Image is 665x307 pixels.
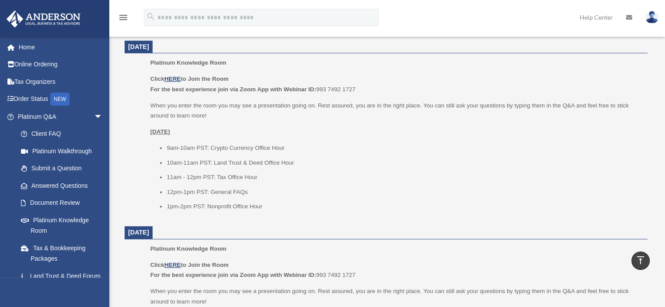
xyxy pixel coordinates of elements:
i: vertical_align_top [635,255,646,266]
div: NEW [50,93,70,106]
a: Platinum Knowledge Room [12,211,111,239]
a: menu [118,15,129,23]
b: Click to Join the Room [150,262,229,268]
u: [DATE] [150,128,170,135]
a: HERE [164,76,181,82]
b: Click to Join the Room [150,76,229,82]
a: Tax Organizers [6,73,116,90]
img: User Pic [645,11,658,24]
p: 993 7492 1727 [150,74,641,94]
a: Answered Questions [12,177,116,194]
b: For the best experience join via Zoom App with Webinar ID: [150,86,316,93]
a: Home [6,38,116,56]
p: When you enter the room you may see a presentation going on. Rest assured, you are in the right p... [150,286,641,307]
li: 11am - 12pm PST: Tax Office Hour [167,172,641,183]
p: 993 7492 1727 [150,260,641,280]
a: HERE [164,262,181,268]
a: Client FAQ [12,125,116,143]
li: 1pm-2pm PST: Nonprofit Office Hour [167,201,641,212]
a: Platinum Walkthrough [12,142,116,160]
p: When you enter the room you may see a presentation going on. Rest assured, you are in the right p... [150,100,641,121]
a: vertical_align_top [631,252,650,270]
a: Tax & Bookkeeping Packages [12,239,116,267]
span: Platinum Knowledge Room [150,245,226,252]
span: arrow_drop_down [94,108,111,126]
a: Platinum Q&Aarrow_drop_down [6,108,116,125]
a: Submit a Question [12,160,116,177]
a: Land Trust & Deed Forum [12,267,116,285]
span: Platinum Knowledge Room [150,59,226,66]
a: Document Review [12,194,116,212]
span: [DATE] [128,229,149,236]
i: menu [118,12,129,23]
li: 9am-10am PST: Crypto Currency Office Hour [167,143,641,153]
i: search [146,12,156,21]
li: 10am-11am PST: Land Trust & Deed Office Hour [167,158,641,168]
span: [DATE] [128,43,149,50]
img: Anderson Advisors Platinum Portal [4,10,83,28]
b: For the best experience join via Zoom App with Webinar ID: [150,272,316,278]
a: Order StatusNEW [6,90,116,108]
a: Online Ordering [6,56,116,73]
li: 12pm-1pm PST: General FAQs [167,187,641,197]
